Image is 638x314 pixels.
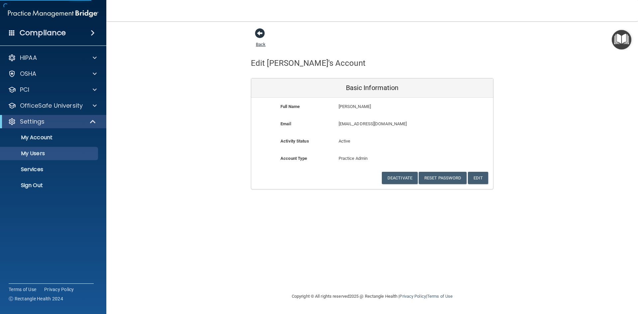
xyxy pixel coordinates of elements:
[4,150,95,157] p: My Users
[339,137,406,145] p: Active
[339,155,406,162] p: Practice Admin
[612,30,631,50] button: Open Resource Center
[251,286,493,307] div: Copyright © All rights reserved 2025 @ Rectangle Health | |
[8,118,96,126] a: Settings
[4,166,95,173] p: Services
[251,78,493,98] div: Basic Information
[280,156,307,161] b: Account Type
[8,102,97,110] a: OfficeSafe University
[20,28,66,38] h4: Compliance
[419,172,467,184] button: Reset Password
[280,139,309,144] b: Activity Status
[280,104,300,109] b: Full Name
[8,7,98,20] img: PMB logo
[339,103,445,111] p: [PERSON_NAME]
[20,70,37,78] p: OSHA
[8,86,97,94] a: PCI
[20,118,45,126] p: Settings
[4,182,95,189] p: Sign Out
[523,267,630,293] iframe: Drift Widget Chat Controller
[339,120,445,128] p: [EMAIL_ADDRESS][DOMAIN_NAME]
[468,172,488,184] button: Edit
[9,286,36,293] a: Terms of Use
[399,294,426,299] a: Privacy Policy
[427,294,453,299] a: Terms of Use
[8,70,97,78] a: OSHA
[8,54,97,62] a: HIPAA
[4,134,95,141] p: My Account
[20,54,37,62] p: HIPAA
[44,286,74,293] a: Privacy Policy
[256,34,266,47] a: Back
[251,59,366,67] h4: Edit [PERSON_NAME]'s Account
[382,172,418,184] button: Deactivate
[9,295,63,302] span: Ⓒ Rectangle Health 2024
[280,121,291,126] b: Email
[20,86,29,94] p: PCI
[20,102,83,110] p: OfficeSafe University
